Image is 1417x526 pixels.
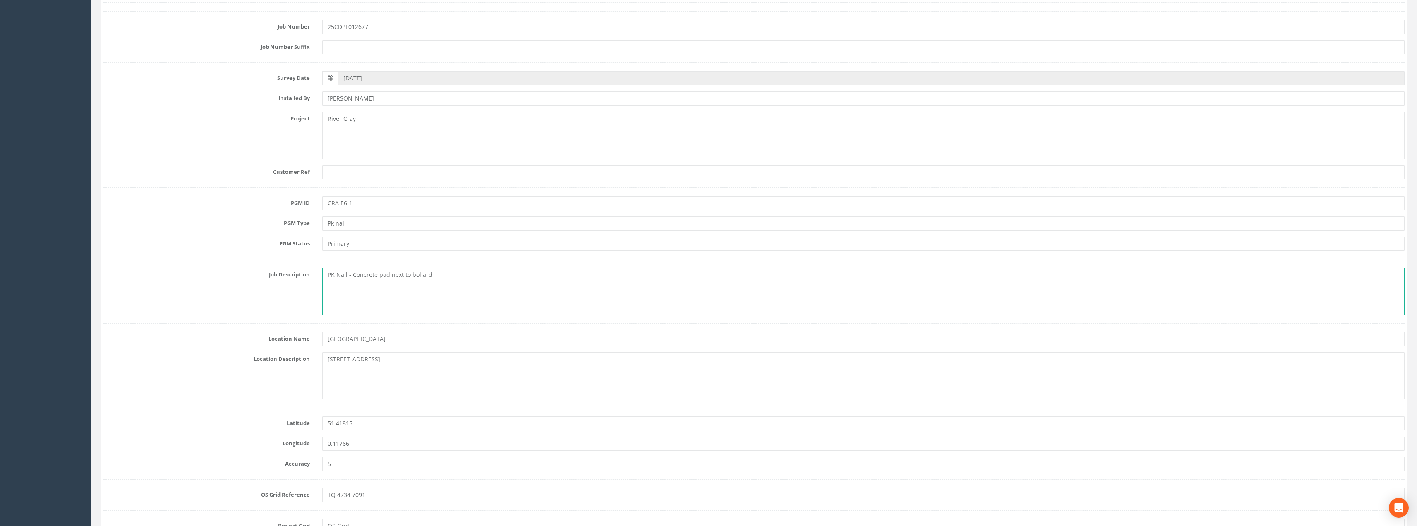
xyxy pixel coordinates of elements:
label: Location Name [97,332,316,343]
label: OS Grid Reference [97,488,316,499]
label: Job Description [97,268,316,279]
label: PGM ID [97,196,316,207]
label: Latitude [97,416,316,427]
label: Location Description [97,352,316,363]
label: Project [97,112,316,122]
label: Customer Ref [97,165,316,176]
label: Survey Date [97,71,316,82]
div: Open Intercom Messenger [1389,498,1409,518]
label: Longitude [97,437,316,447]
label: Job Number Suffix [97,40,316,51]
label: Job Number [97,20,316,31]
label: Installed By [97,91,316,102]
label: PGM Type [97,216,316,227]
label: PGM Status [97,237,316,247]
label: Accuracy [97,457,316,468]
